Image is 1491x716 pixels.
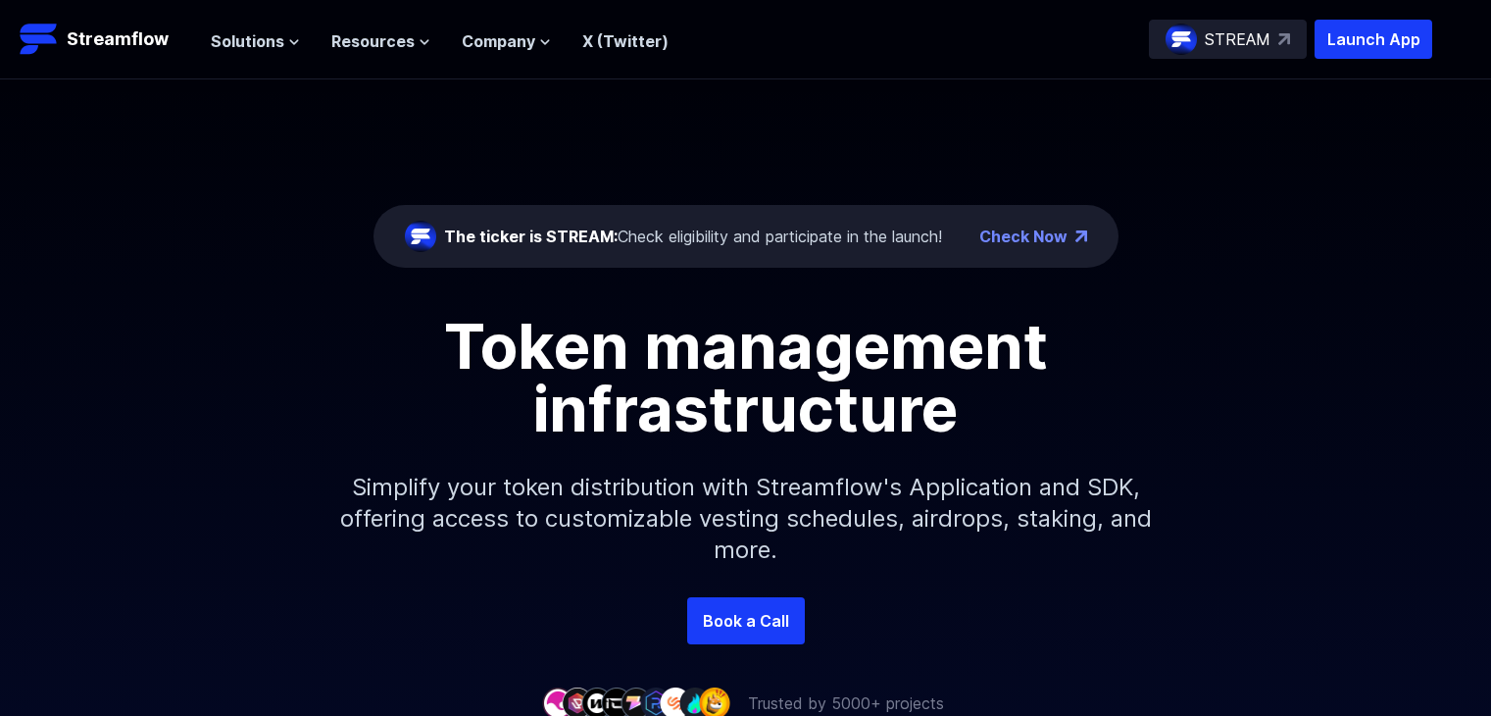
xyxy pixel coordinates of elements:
span: The ticker is STREAM: [444,227,618,246]
h1: Token management infrastructure [305,315,1187,440]
a: Streamflow [20,20,191,59]
p: Simplify your token distribution with Streamflow's Application and SDK, offering access to custom... [324,440,1168,597]
span: Solutions [211,29,284,53]
img: top-right-arrow.svg [1278,33,1290,45]
img: streamflow-logo-circle.png [405,221,436,252]
button: Company [462,29,551,53]
button: Solutions [211,29,300,53]
p: Streamflow [67,26,169,53]
img: streamflow-logo-circle.png [1166,24,1197,55]
button: Resources [331,29,430,53]
span: Company [462,29,535,53]
a: STREAM [1149,20,1307,59]
img: Streamflow Logo [20,20,59,59]
div: Check eligibility and participate in the launch! [444,225,942,248]
button: Launch App [1315,20,1432,59]
a: Book a Call [687,597,805,644]
img: top-right-arrow.png [1075,230,1087,242]
p: STREAM [1205,27,1270,51]
a: Check Now [979,225,1068,248]
p: Trusted by 5000+ projects [748,691,944,715]
span: Resources [331,29,415,53]
a: X (Twitter) [582,31,669,51]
